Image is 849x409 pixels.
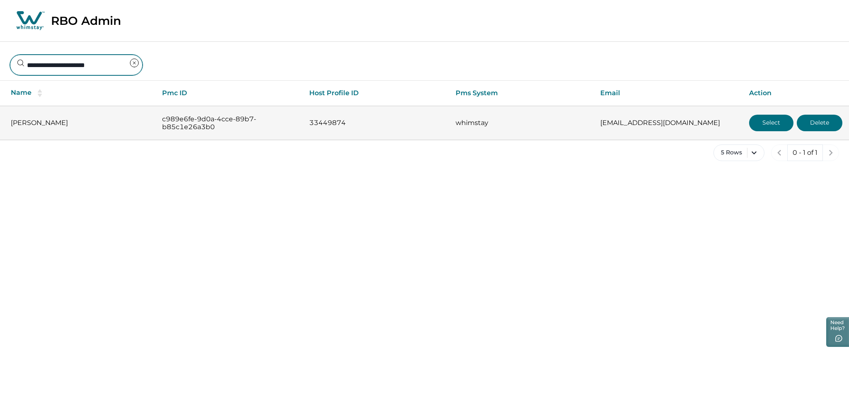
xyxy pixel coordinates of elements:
[600,119,736,127] p: [EMAIL_ADDRESS][DOMAIN_NAME]
[32,89,48,97] button: sorting
[793,149,817,157] p: 0 - 1 of 1
[594,81,742,106] th: Email
[51,14,121,28] p: RBO Admin
[449,81,594,106] th: Pms System
[771,144,788,161] button: previous page
[787,144,823,161] button: 0 - 1 of 1
[162,115,296,131] p: c989e6fe-9d0a-4cce-89b7-b85c1e26a3b0
[303,81,449,106] th: Host Profile ID
[797,115,842,131] button: Delete
[155,81,302,106] th: Pmc ID
[713,144,764,161] button: 5 Rows
[11,119,149,127] p: [PERSON_NAME]
[456,119,587,127] p: whimstay
[742,81,849,106] th: Action
[749,115,793,131] button: Select
[309,119,442,127] p: 33449874
[126,55,143,71] button: clear input
[822,144,839,161] button: next page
